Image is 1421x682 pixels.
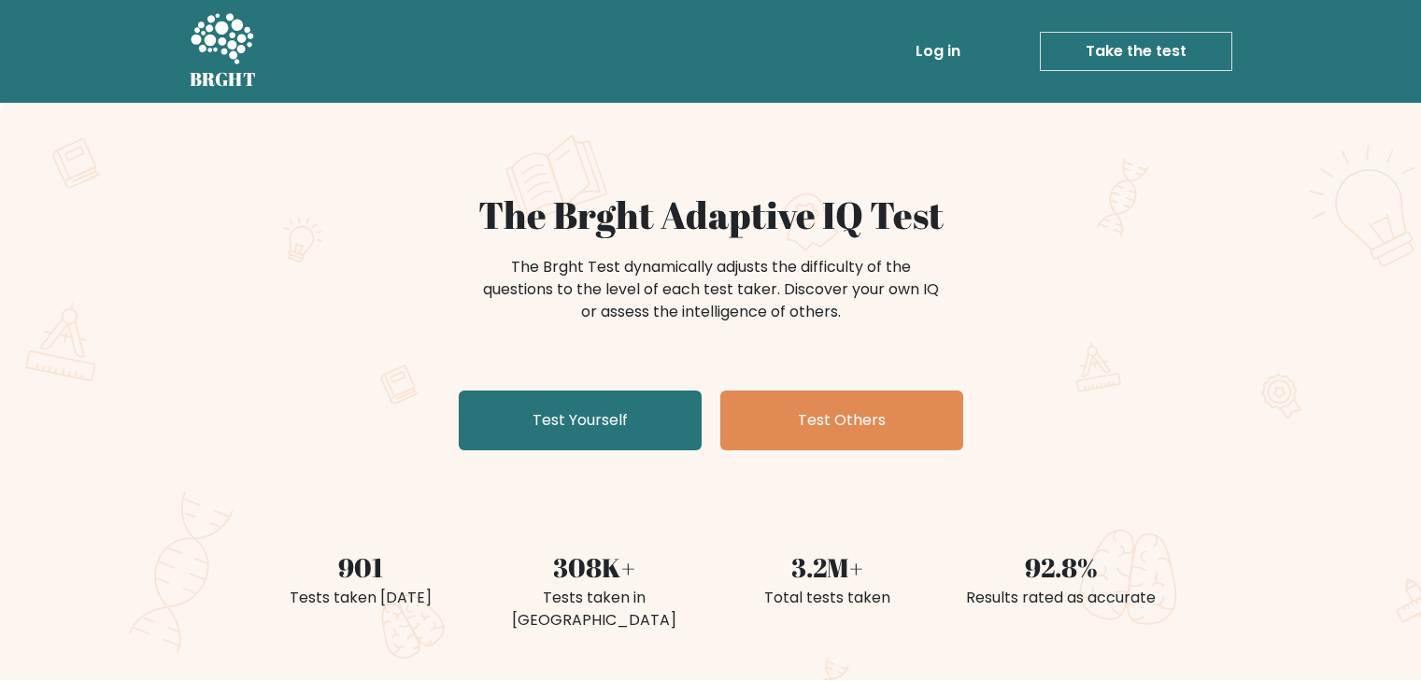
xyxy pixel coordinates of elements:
div: Results rated as accurate [956,587,1167,609]
div: 3.2M+ [722,547,933,587]
h5: BRGHT [190,68,257,91]
div: 308K+ [489,547,700,587]
div: The Brght Test dynamically adjusts the difficulty of the questions to the level of each test take... [477,256,945,323]
div: 901 [255,547,466,587]
a: Test Yourself [459,391,702,450]
h1: The Brght Adaptive IQ Test [255,192,1167,237]
div: Tests taken in [GEOGRAPHIC_DATA] [489,587,700,632]
a: Log in [908,33,968,70]
div: 92.8% [956,547,1167,587]
a: Take the test [1040,32,1232,71]
a: BRGHT [190,7,257,95]
div: Total tests taken [722,587,933,609]
a: Test Others [720,391,963,450]
div: Tests taken [DATE] [255,587,466,609]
